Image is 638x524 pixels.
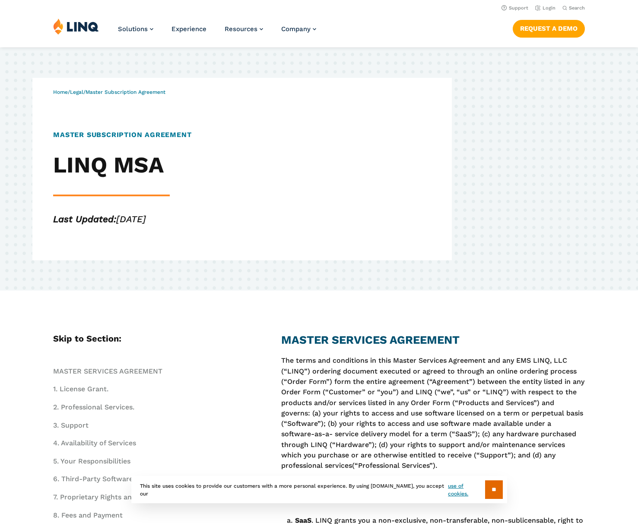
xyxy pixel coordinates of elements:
a: 5. Your Responsibilities [53,457,130,465]
nav: Primary Navigation [118,18,316,47]
a: Solutions [118,25,153,33]
h2: LINQ MSA [53,152,299,178]
a: 3. Support [53,421,89,429]
strong: Last Updated: [53,214,116,224]
a: Login [535,5,555,11]
img: LINQ | K‑12 Software [53,18,99,35]
p: The terms and conditions in this Master Services Agreement and any EMS LINQ, LLC (“LINQ”) orderin... [281,355,585,471]
a: 8. Fees and Payment [53,511,123,519]
a: Support [502,5,528,11]
a: Resources [225,25,263,33]
a: MASTER SERVICES AGREEMENT [53,367,162,375]
a: Company [281,25,316,33]
div: This site uses cookies to provide our customers with a more personal experience. By using [DOMAIN... [131,476,507,503]
em: [DATE] [53,214,146,224]
a: use of cookies. [448,482,485,498]
a: 1. License Grant. [53,385,108,393]
h2: MASTER SERVICES AGREEMENT [281,332,585,348]
span: Search [569,5,585,11]
span: Company [281,25,311,33]
h5: Skip to Section: [53,332,235,345]
a: 6. Third-Party Software [53,475,133,483]
a: Request a Demo [513,20,585,37]
span: Solutions [118,25,148,33]
a: Experience [171,25,206,33]
span: Resources [225,25,257,33]
nav: Button Navigation [513,18,585,37]
h1: Master Subscription Agreement [53,130,299,140]
span: / / [53,89,165,95]
a: 4. Availability of Services [53,439,136,447]
span: Master Subscription Agreement [86,89,165,95]
a: Home [53,89,68,95]
a: Legal [70,89,83,95]
a: 2. Professional Services. [53,403,134,411]
button: Open Search Bar [562,5,585,11]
